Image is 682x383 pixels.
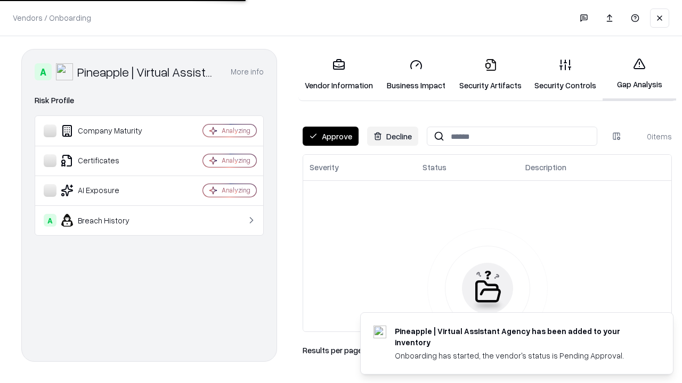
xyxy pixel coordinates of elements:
[303,127,359,146] button: Approve
[395,326,647,348] div: Pineapple | Virtual Assistant Agency has been added to your inventory
[423,162,446,173] div: Status
[44,184,171,197] div: AI Exposure
[525,162,566,173] div: Description
[44,154,171,167] div: Certificates
[298,50,379,99] a: Vendor Information
[35,63,52,80] div: A
[222,126,250,135] div: Analyzing
[379,50,453,99] a: Business Impact
[374,326,386,338] img: trypineapple.com
[453,50,528,99] a: Security Artifacts
[35,94,264,107] div: Risk Profile
[603,49,676,101] a: Gap Analysis
[222,156,250,165] div: Analyzing
[629,131,672,142] div: 0 items
[44,214,171,227] div: Breach History
[77,63,218,80] div: Pineapple | Virtual Assistant Agency
[303,345,364,356] p: Results per page:
[231,62,264,81] button: More info
[13,12,91,23] p: Vendors / Onboarding
[44,214,56,227] div: A
[222,186,250,195] div: Analyzing
[367,127,418,146] button: Decline
[56,63,73,80] img: Pineapple | Virtual Assistant Agency
[395,350,647,361] div: Onboarding has started, the vendor's status is Pending Approval.
[310,162,339,173] div: Severity
[528,50,603,99] a: Security Controls
[44,124,171,137] div: Company Maturity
